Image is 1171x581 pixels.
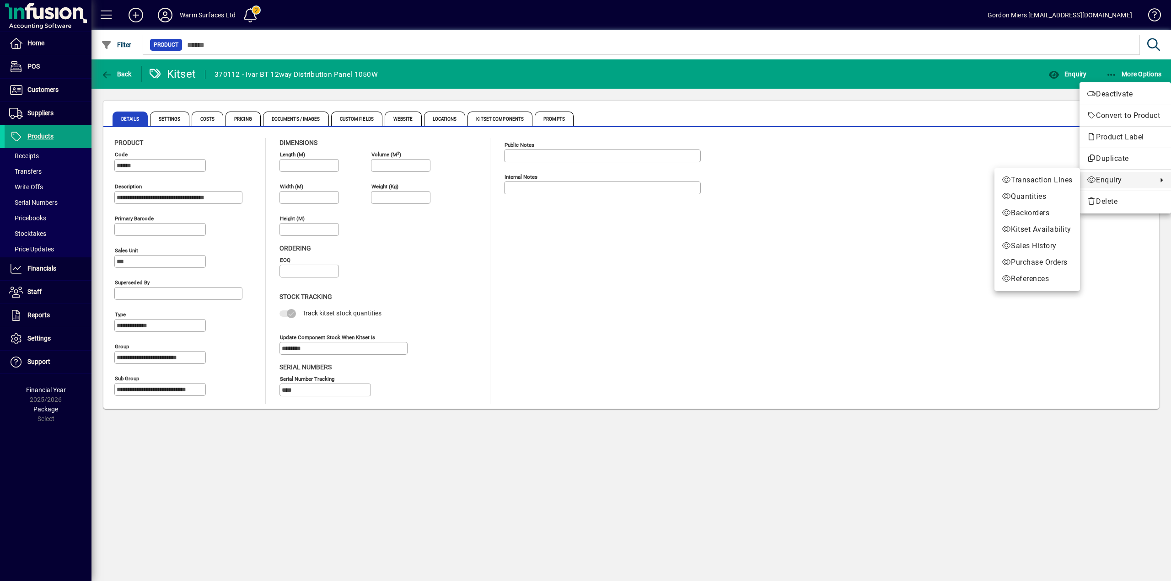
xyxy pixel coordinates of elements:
[1002,240,1073,251] span: Sales History
[1087,153,1164,164] span: Duplicate
[1002,175,1073,186] span: Transaction Lines
[1080,86,1171,102] button: Deactivate product
[1087,175,1153,186] span: Enquiry
[1002,257,1073,268] span: Purchase Orders
[1002,208,1073,219] span: Backorders
[1087,196,1164,207] span: Delete
[1002,273,1073,284] span: References
[1087,133,1149,141] span: Product Label
[1002,191,1073,202] span: Quantities
[1087,110,1164,121] span: Convert to Product
[1087,89,1164,100] span: Deactivate
[1002,224,1073,235] span: Kitset Availability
